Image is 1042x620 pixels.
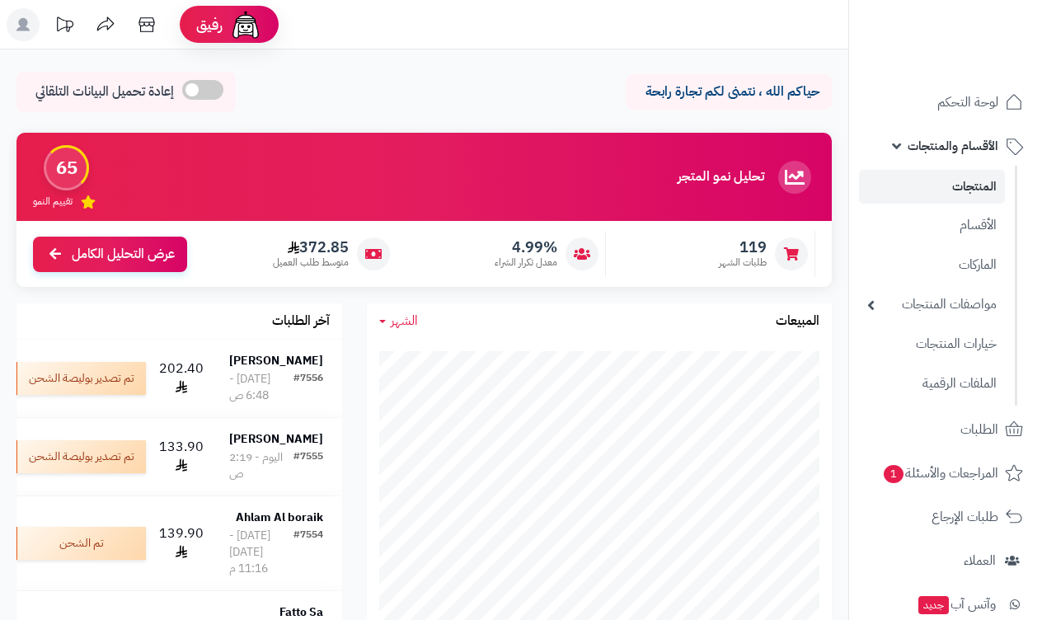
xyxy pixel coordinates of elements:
[859,287,1005,322] a: مواصفات المنتجات
[33,237,187,272] a: عرض التحليل الكامل
[859,208,1005,243] a: الأقسام
[859,497,1032,537] a: طلبات الإرجاع
[293,371,323,404] div: #7556
[379,312,418,331] a: الشهر
[196,15,223,35] span: رفيق
[964,549,996,572] span: العملاء
[33,195,73,209] span: تقييم النمو
[859,453,1032,493] a: المراجعات والأسئلة1
[859,82,1032,122] a: لوحة التحكم
[35,82,174,101] span: إعادة تحميل البيانات التلقائي
[859,541,1032,580] a: العملاء
[859,366,1005,402] a: الملفات الرقمية
[908,134,998,157] span: الأقسام والمنتجات
[229,352,323,369] strong: [PERSON_NAME]
[229,430,323,448] strong: [PERSON_NAME]
[776,314,819,329] h3: المبيعات
[236,509,323,526] strong: Ahlam Al boraik
[719,238,767,256] span: 119
[937,91,998,114] span: لوحة التحكم
[229,528,293,577] div: [DATE] - [DATE] 11:16 م
[884,465,904,483] span: 1
[391,311,418,331] span: الشهر
[273,256,349,270] span: متوسط طلب العميل
[932,505,998,528] span: طلبات الإرجاع
[14,362,146,395] div: تم تصدير بوليصة الشحن
[960,418,998,441] span: الطلبات
[495,256,557,270] span: معدل تكرار الشراء
[153,418,210,496] td: 133.90
[229,449,293,482] div: اليوم - 2:19 ص
[918,596,949,614] span: جديد
[72,245,175,264] span: عرض التحليل الكامل
[859,410,1032,449] a: الطلبات
[719,256,767,270] span: طلبات الشهر
[293,449,323,482] div: #7555
[882,462,998,485] span: المراجعات والأسئلة
[14,527,146,560] div: تم الشحن
[917,593,996,616] span: وآتس آب
[859,247,1005,283] a: الماركات
[44,8,85,45] a: تحديثات المنصة
[229,371,293,404] div: [DATE] - 6:48 ص
[678,170,764,185] h3: تحليل نمو المتجر
[859,170,1005,204] a: المنتجات
[273,238,349,256] span: 372.85
[153,496,210,590] td: 139.90
[638,82,819,101] p: حياكم الله ، نتمنى لكم تجارة رابحة
[272,314,330,329] h3: آخر الطلبات
[495,238,557,256] span: 4.99%
[14,440,146,473] div: تم تصدير بوليصة الشحن
[229,8,262,41] img: ai-face.png
[293,528,323,577] div: #7554
[153,340,210,417] td: 202.40
[859,326,1005,362] a: خيارات المنتجات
